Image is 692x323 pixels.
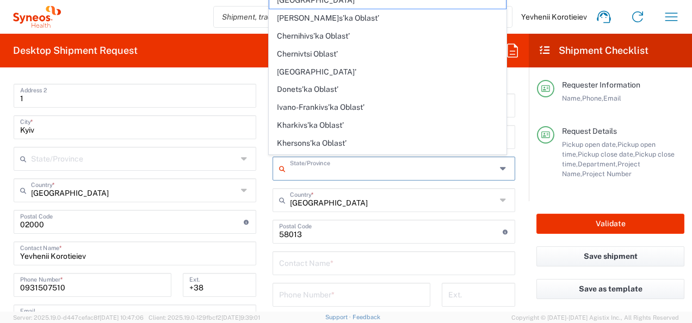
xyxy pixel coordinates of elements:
[13,314,144,321] span: Server: 2025.19.0-d447cefac8f
[578,150,635,158] span: Pickup close date,
[562,94,582,102] span: Name,
[214,7,496,27] input: Shipment, tracking or reference number
[325,314,353,320] a: Support
[269,81,505,98] span: Donets’ka Oblast’
[536,246,684,266] button: Save shipment
[269,117,505,134] span: Kharkivs’ka Oblast’
[149,314,260,321] span: Client: 2025.19.0-129fbcf
[562,80,640,89] span: Requester Information
[536,214,684,234] button: Validate
[218,314,260,321] span: 2[DATE]9:39:01
[562,127,617,135] span: Request Details
[536,279,684,299] button: Save as template
[511,313,679,322] span: Copyright © [DATE]-[DATE] Agistix Inc., All Rights Reserved
[603,94,621,102] span: Email
[562,140,617,148] span: Pickup open date,
[539,44,648,57] h2: Shipment Checklist
[353,314,380,320] a: Feedback
[582,170,632,178] span: Project Number
[13,44,138,57] h2: Desktop Shipment Request
[269,135,505,152] span: Khersons’ka Oblast’
[100,314,144,321] span: [DATE] 10:47:06
[521,12,587,22] span: Yevhenii Korotieiev
[269,99,505,116] span: Ivano-Frankivs’ka Oblast’
[582,94,603,102] span: Phone,
[269,64,505,80] span: [GEOGRAPHIC_DATA]'
[269,153,505,170] span: Khmel’nyts’ka Oblast’
[578,160,617,168] span: Department,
